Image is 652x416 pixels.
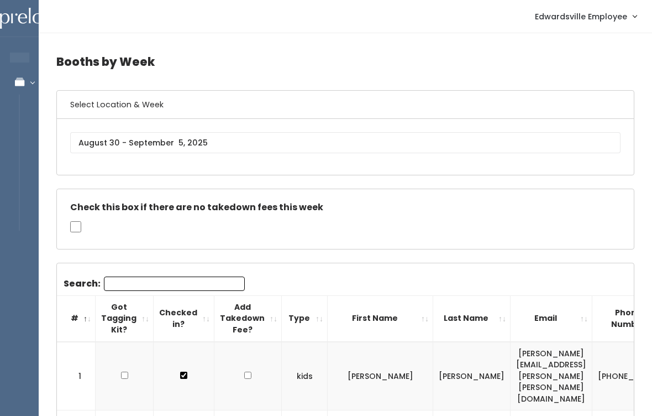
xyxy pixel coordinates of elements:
[57,342,96,410] td: 1
[433,295,511,341] th: Last Name: activate to sort column ascending
[57,295,96,341] th: #: activate to sort column descending
[56,46,634,77] h4: Booths by Week
[282,295,328,341] th: Type: activate to sort column ascending
[282,342,328,410] td: kids
[511,295,592,341] th: Email: activate to sort column ascending
[328,295,433,341] th: First Name: activate to sort column ascending
[57,91,634,119] h6: Select Location & Week
[104,277,245,291] input: Search:
[154,295,214,341] th: Checked in?: activate to sort column ascending
[96,295,154,341] th: Got Tagging Kit?: activate to sort column ascending
[433,342,511,410] td: [PERSON_NAME]
[70,132,621,153] input: August 30 - September 5, 2025
[214,295,282,341] th: Add Takedown Fee?: activate to sort column ascending
[70,202,621,212] h5: Check this box if there are no takedown fees this week
[535,11,627,23] span: Edwardsville Employee
[524,4,648,28] a: Edwardsville Employee
[328,342,433,410] td: [PERSON_NAME]
[64,277,245,291] label: Search:
[511,342,592,410] td: [PERSON_NAME][EMAIL_ADDRESS][PERSON_NAME][PERSON_NAME][DOMAIN_NAME]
